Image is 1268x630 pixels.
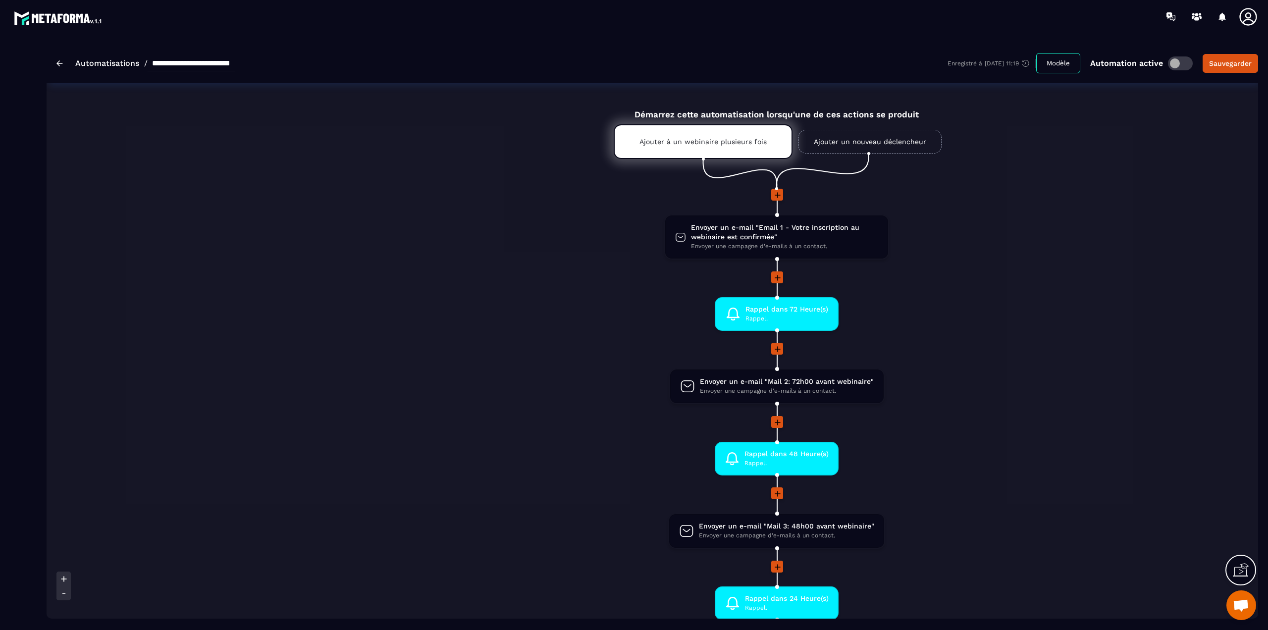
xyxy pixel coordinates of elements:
[1209,58,1252,68] div: Sauvegarder
[798,130,942,154] a: Ajouter un nouveau déclencheur
[589,98,964,119] div: Démarrez cette automatisation lorsqu'une de ces actions se produit
[144,58,148,68] span: /
[744,449,829,459] span: Rappel dans 48 Heure(s)
[745,305,828,314] span: Rappel dans 72 Heure(s)
[699,531,874,540] span: Envoyer une campagne d'e-mails à un contact.
[948,59,1036,68] div: Enregistré à
[75,58,139,68] a: Automatisations
[700,386,874,396] span: Envoyer une campagne d'e-mails à un contact.
[1090,58,1163,68] p: Automation active
[985,60,1019,67] p: [DATE] 11:19
[699,522,874,531] span: Envoyer un e-mail "Mail 3: 48h00 avant webinaire"
[745,594,829,603] span: Rappel dans 24 Heure(s)
[745,314,828,323] span: Rappel.
[639,138,767,146] p: Ajouter à un webinaire plusieurs fois
[744,459,829,468] span: Rappel.
[1226,590,1256,620] a: Mở cuộc trò chuyện
[691,223,878,242] span: Envoyer un e-mail "Email 1 - Votre inscription au webinaire est confirmée"
[745,603,829,613] span: Rappel.
[1203,54,1258,73] button: Sauvegarder
[700,377,874,386] span: Envoyer un e-mail "Mail 2: 72h00 avant webinaire"
[56,60,63,66] img: arrow
[691,242,878,251] span: Envoyer une campagne d'e-mails à un contact.
[1036,53,1080,73] button: Modèle
[14,9,103,27] img: logo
